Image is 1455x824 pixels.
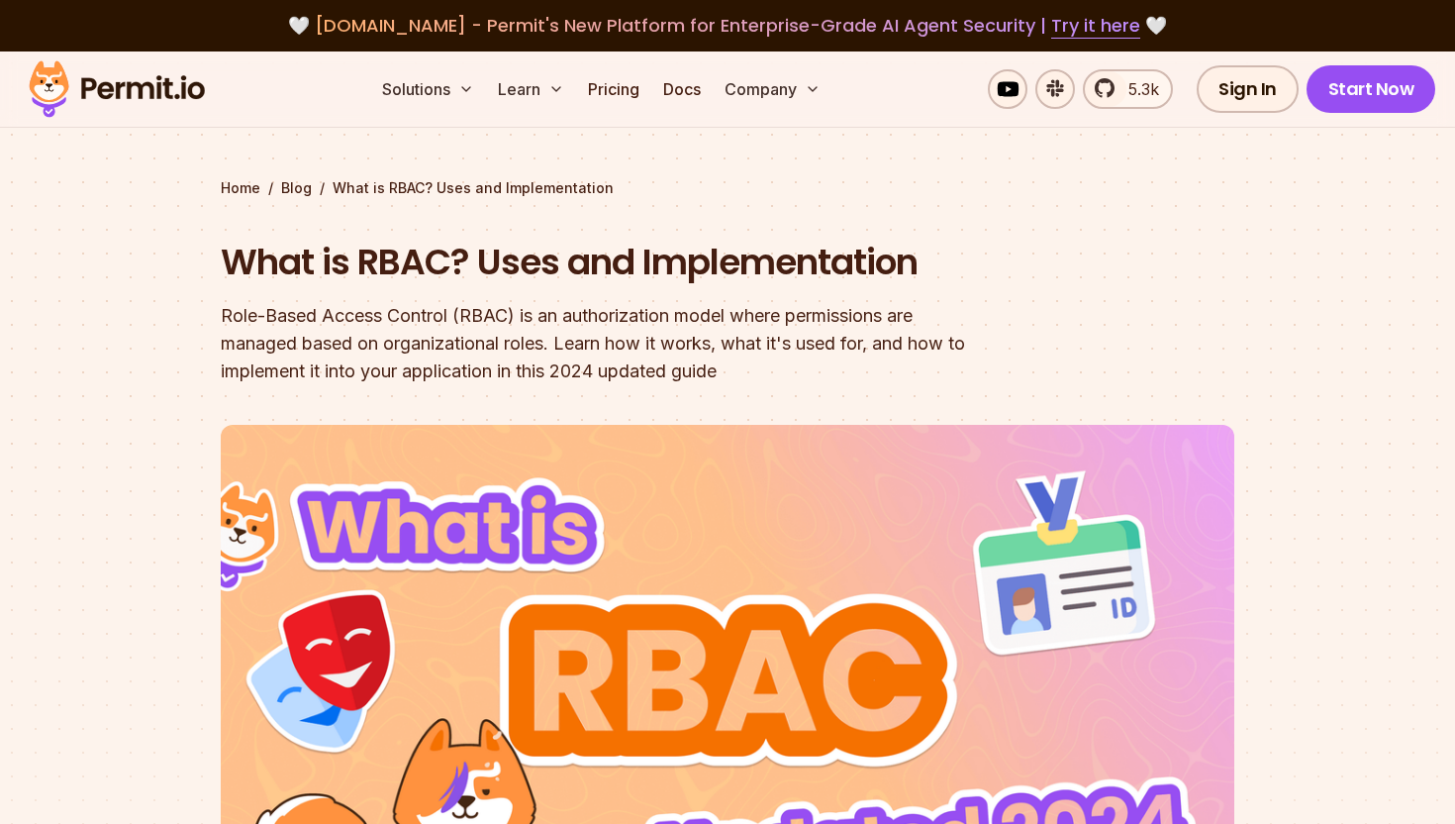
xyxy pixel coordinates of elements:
button: Learn [490,69,572,109]
a: 5.3k [1083,69,1173,109]
a: Docs [655,69,709,109]
div: Role-Based Access Control (RBAC) is an authorization model where permissions are managed based on... [221,302,981,385]
span: [DOMAIN_NAME] - Permit's New Platform for Enterprise-Grade AI Agent Security | [315,13,1140,38]
a: Blog [281,178,312,198]
a: Try it here [1051,13,1140,39]
div: / / [221,178,1234,198]
button: Company [717,69,828,109]
a: Sign In [1197,65,1299,113]
a: Home [221,178,260,198]
a: Pricing [580,69,647,109]
span: 5.3k [1116,77,1159,101]
a: Start Now [1307,65,1436,113]
button: Solutions [374,69,482,109]
h1: What is RBAC? Uses and Implementation [221,238,981,287]
img: Permit logo [20,55,214,123]
div: 🤍 🤍 [48,12,1407,40]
